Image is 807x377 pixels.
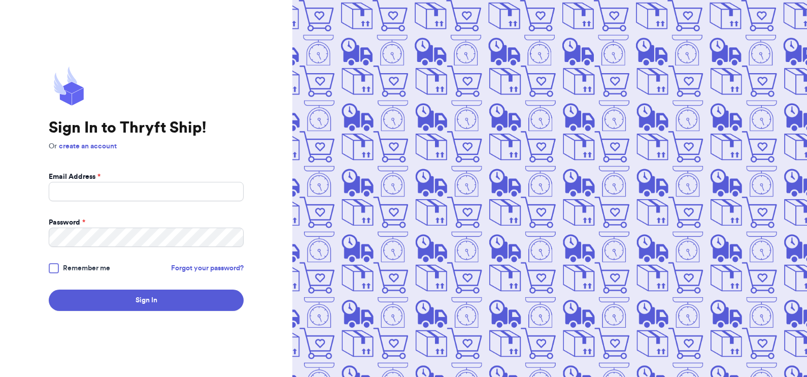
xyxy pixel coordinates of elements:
label: Password [49,217,85,228]
a: Forgot your password? [171,263,244,273]
h1: Sign In to Thryft Ship! [49,119,244,137]
button: Sign In [49,290,244,311]
a: create an account [59,143,117,150]
p: Or [49,141,244,151]
span: Remember me [63,263,110,273]
label: Email Address [49,172,100,182]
